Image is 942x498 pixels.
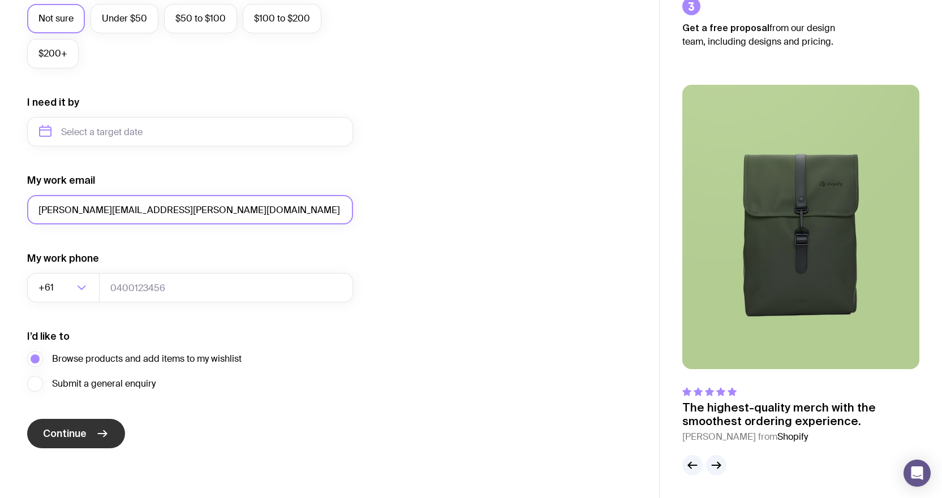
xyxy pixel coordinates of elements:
[27,117,353,146] input: Select a target date
[27,419,125,448] button: Continue
[91,4,158,33] label: Under $50
[682,23,769,33] strong: Get a free proposal
[904,460,931,487] div: Open Intercom Messenger
[777,431,808,443] span: Shopify
[99,273,353,302] input: 0400123456
[27,252,99,265] label: My work phone
[682,21,852,49] p: from our design team, including designs and pricing.
[27,195,353,224] input: you@email.com
[164,4,237,33] label: $50 to $100
[27,39,79,68] label: $200+
[27,330,70,343] label: I’d like to
[682,401,919,428] p: The highest-quality merch with the smoothest ordering experience.
[27,96,79,109] label: I need it by
[43,427,87,440] span: Continue
[52,352,242,366] span: Browse products and add items to my wishlist
[27,174,95,187] label: My work email
[38,273,56,302] span: +61
[56,273,74,302] input: Search for option
[52,377,156,391] span: Submit a general enquiry
[27,4,85,33] label: Not sure
[27,273,100,302] div: Search for option
[243,4,321,33] label: $100 to $200
[682,430,919,444] cite: [PERSON_NAME] from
